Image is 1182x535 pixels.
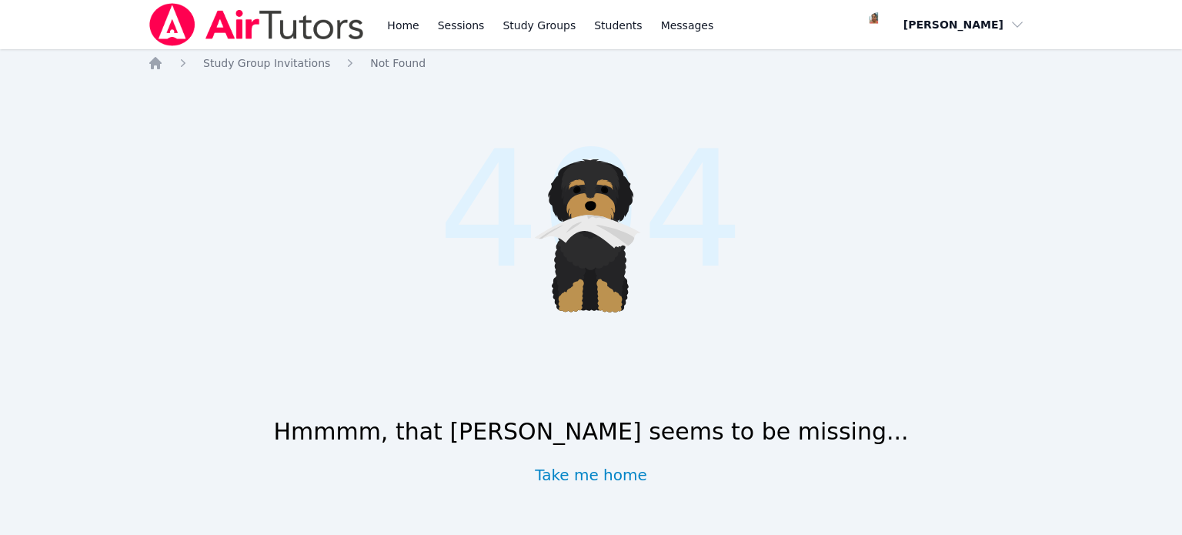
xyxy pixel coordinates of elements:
a: Not Found [370,55,426,71]
span: Study Group Invitations [203,57,330,69]
a: Study Group Invitations [203,55,330,71]
img: Air Tutors [148,3,366,46]
span: 404 [438,90,744,331]
a: Take me home [535,464,647,486]
span: Messages [661,18,714,33]
h1: Hmmmm, that [PERSON_NAME] seems to be missing... [273,418,908,446]
nav: Breadcrumb [148,55,1034,71]
span: Not Found [370,57,426,69]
